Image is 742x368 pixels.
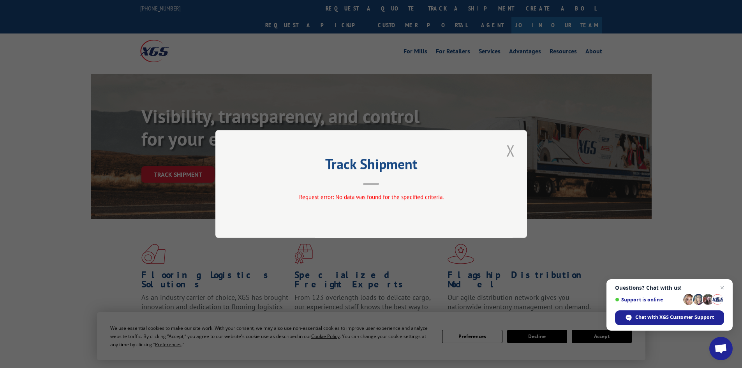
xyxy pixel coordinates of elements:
[615,285,724,291] span: Questions? Chat with us!
[635,314,714,321] span: Chat with XGS Customer Support
[615,297,680,303] span: Support is online
[615,310,724,325] span: Chat with XGS Customer Support
[299,193,443,201] span: Request error: No data was found for the specified criteria.
[254,158,488,173] h2: Track Shipment
[504,140,517,161] button: Close modal
[709,337,733,360] a: Open chat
